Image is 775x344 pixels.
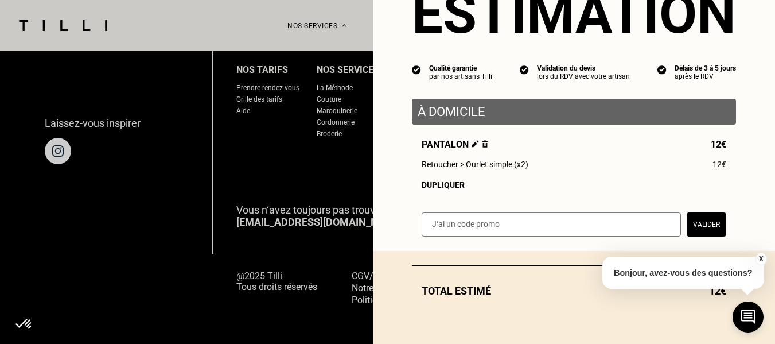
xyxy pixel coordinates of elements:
input: J‘ai un code promo [422,212,681,237]
p: À domicile [418,105,730,119]
div: Total estimé [412,285,736,297]
span: 12€ [711,139,726,150]
div: par nos artisans Tilli [429,72,492,80]
div: après le RDV [675,72,736,80]
span: 12€ [712,160,726,169]
button: Valider [687,212,726,237]
img: icon list info [412,64,421,75]
button: X [755,253,766,265]
img: Éditer [472,140,479,148]
div: lors du RDV avec votre artisan [537,72,630,80]
img: icon list info [657,64,667,75]
div: Qualité garantie [429,64,492,72]
div: Validation du devis [537,64,630,72]
img: Supprimer [482,140,488,148]
span: Pantalon [422,139,488,150]
img: icon list info [520,64,529,75]
span: Retoucher > Ourlet simple (x2) [422,160,528,169]
div: Dupliquer [422,180,726,190]
div: Délais de 3 à 5 jours [675,64,736,72]
p: Bonjour, avez-vous des questions? [602,257,764,289]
